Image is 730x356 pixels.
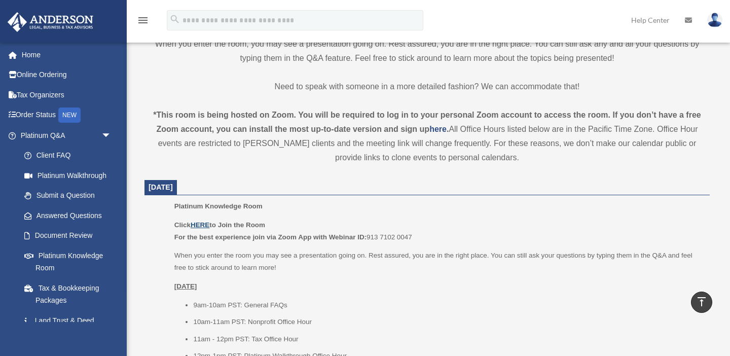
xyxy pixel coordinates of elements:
strong: . [447,125,449,133]
img: Anderson Advisors Platinum Portal [5,12,96,32]
a: Tax Organizers [7,85,127,105]
div: All Office Hours listed below are in the Pacific Time Zone. Office Hour events are restricted to ... [144,108,710,165]
a: Land Trust & Deed Forum [14,310,127,343]
a: Platinum Walkthrough [14,165,127,186]
div: NEW [58,108,81,123]
span: Platinum Knowledge Room [174,202,263,210]
a: Tax & Bookkeeping Packages [14,278,127,310]
a: Answered Questions [14,205,127,226]
a: menu [137,18,149,26]
img: User Pic [707,13,722,27]
b: For the best experience join via Zoom App with Webinar ID: [174,233,367,241]
li: 11am - 12pm PST: Tax Office Hour [193,333,703,345]
i: vertical_align_top [696,296,708,308]
li: 10am-11am PST: Nonprofit Office Hour [193,316,703,328]
a: vertical_align_top [691,292,712,313]
p: When you enter the room, you may see a presentation going on. Rest assured, you are in the right ... [144,37,710,65]
a: Submit a Question [14,186,127,206]
p: When you enter the room you may see a presentation going on. Rest assured, you are in the right p... [174,250,703,273]
a: here [429,125,447,133]
strong: *This room is being hosted on Zoom. You will be required to log in to your personal Zoom account ... [153,111,701,133]
a: Platinum Q&Aarrow_drop_down [7,125,127,146]
span: [DATE] [149,183,173,191]
li: 9am-10am PST: General FAQs [193,299,703,311]
u: [DATE] [174,282,197,290]
a: HERE [191,221,209,229]
span: arrow_drop_down [101,125,122,146]
a: Client FAQ [14,146,127,166]
i: menu [137,14,149,26]
a: Order StatusNEW [7,105,127,126]
a: Home [7,45,127,65]
a: Document Review [14,226,127,246]
p: Need to speak with someone in a more detailed fashion? We can accommodate that! [144,80,710,94]
p: 913 7102 0047 [174,219,703,243]
b: Click to Join the Room [174,221,265,229]
a: Platinum Knowledge Room [14,245,122,278]
a: Online Ordering [7,65,127,85]
i: search [169,14,180,25]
